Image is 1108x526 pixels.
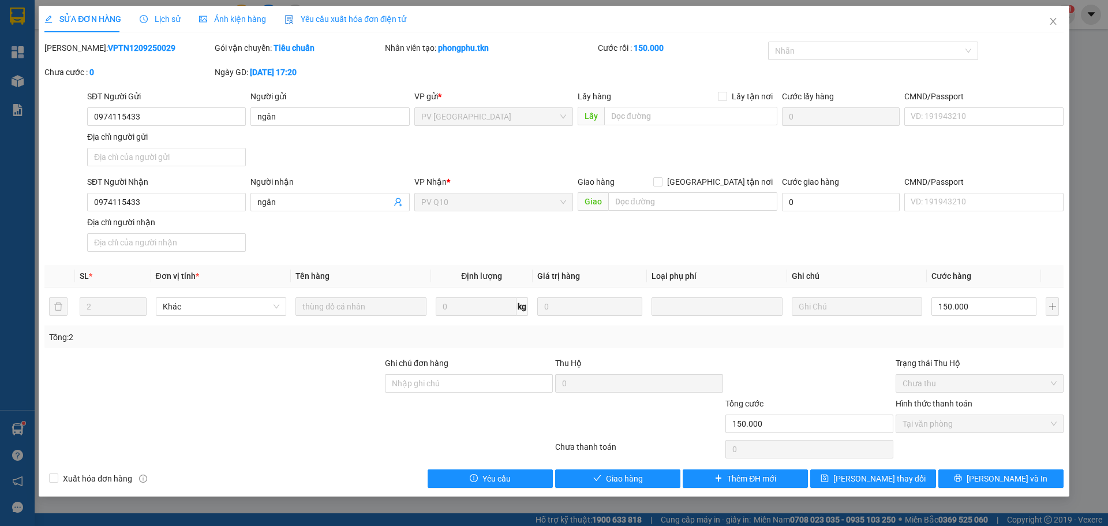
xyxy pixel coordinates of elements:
span: Lấy tận nơi [727,90,777,103]
span: Cước hàng [931,271,971,281]
b: Tiêu chuẩn [274,43,315,53]
div: CMND/Passport [904,90,1063,103]
div: Ngày GD: [215,66,383,79]
div: SĐT Người Nhận [87,176,246,188]
th: Ghi chú [787,265,927,288]
span: Thêm ĐH mới [727,472,776,485]
span: picture [199,15,207,23]
span: Lấy hàng [578,92,611,101]
span: Khác [163,298,279,315]
span: Ảnh kiện hàng [199,14,266,24]
div: Trạng thái Thu Hộ [896,357,1064,370]
div: Chưa thanh toán [554,441,724,461]
b: 150.000 [634,43,664,53]
label: Hình thức thanh toán [896,399,972,408]
label: Cước giao hàng [782,177,839,186]
input: Dọc đường [604,107,777,125]
span: Thu Hộ [555,359,582,368]
b: [DATE] 17:20 [250,68,297,77]
span: exclamation-circle [470,474,478,483]
input: Ghi Chú [792,297,922,316]
button: Close [1037,6,1069,38]
label: Cước lấy hàng [782,92,834,101]
button: checkGiao hàng [555,469,680,488]
div: Người nhận [250,176,409,188]
span: Yêu cầu xuất hóa đơn điện tử [285,14,406,24]
button: delete [49,297,68,316]
span: printer [954,474,962,483]
th: Loại phụ phí [647,265,787,288]
div: Địa chỉ người nhận [87,216,246,229]
b: GỬI : PV Q10 [14,84,106,103]
div: Người gửi [250,90,409,103]
label: Ghi chú đơn hàng [385,359,448,368]
div: Địa chỉ người gửi [87,130,246,143]
span: Xuất hóa đơn hàng [58,472,137,485]
div: Cước rồi : [598,42,766,54]
span: Giao hàng [578,177,615,186]
span: PV Q10 [421,193,566,211]
span: plus [714,474,723,483]
span: [PERSON_NAME] thay đổi [833,472,926,485]
span: SL [80,271,89,281]
input: Địa chỉ của người nhận [87,233,246,252]
span: Tên hàng [295,271,330,281]
li: Hotline: 1900 8153 [108,43,482,57]
span: Tại văn phòng [903,415,1057,432]
span: Tổng cước [725,399,763,408]
b: phongphu.tkn [438,43,489,53]
b: VPTN1209250029 [108,43,175,53]
span: PV Tây Ninh [421,108,566,125]
span: Giá trị hàng [537,271,580,281]
span: [GEOGRAPHIC_DATA] tận nơi [662,176,777,188]
span: Lịch sử [140,14,181,24]
button: save[PERSON_NAME] thay đổi [810,469,935,488]
span: save [821,474,829,483]
span: info-circle [139,475,147,483]
div: Gói vận chuyển: [215,42,383,54]
span: check [593,474,601,483]
div: Tổng: 2 [49,331,428,344]
input: VD: Bàn, Ghế [295,297,426,316]
span: VP Nhận [414,177,447,186]
div: VP gửi [414,90,573,103]
span: SỬA ĐƠN HÀNG [44,14,121,24]
img: logo.jpg [14,14,72,72]
span: Đơn vị tính [156,271,199,281]
input: Địa chỉ của người gửi [87,148,246,166]
span: close [1049,17,1058,26]
div: SĐT Người Gửi [87,90,246,103]
span: clock-circle [140,15,148,23]
span: [PERSON_NAME] và In [967,472,1047,485]
div: [PERSON_NAME]: [44,42,212,54]
span: Giao hàng [606,472,643,485]
div: CMND/Passport [904,176,1063,188]
button: exclamation-circleYêu cầu [428,469,553,488]
input: Cước giao hàng [782,193,900,211]
span: Giao [578,192,608,211]
span: Chưa thu [903,375,1057,392]
li: [STREET_ADDRESS][PERSON_NAME]. [GEOGRAPHIC_DATA], Tỉnh [GEOGRAPHIC_DATA] [108,28,482,43]
input: 0 [537,297,642,316]
span: edit [44,15,53,23]
input: Dọc đường [608,192,777,211]
span: Yêu cầu [482,472,511,485]
input: Cước lấy hàng [782,107,900,126]
span: user-add [394,197,403,207]
div: Nhân viên tạo: [385,42,596,54]
button: plus [1046,297,1058,316]
img: icon [285,15,294,24]
button: printer[PERSON_NAME] và In [938,469,1064,488]
span: Lấy [578,107,604,125]
div: Chưa cước : [44,66,212,79]
span: kg [516,297,528,316]
input: Ghi chú đơn hàng [385,374,553,393]
span: Định lượng [461,271,502,281]
button: plusThêm ĐH mới [683,469,808,488]
b: 0 [89,68,94,77]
